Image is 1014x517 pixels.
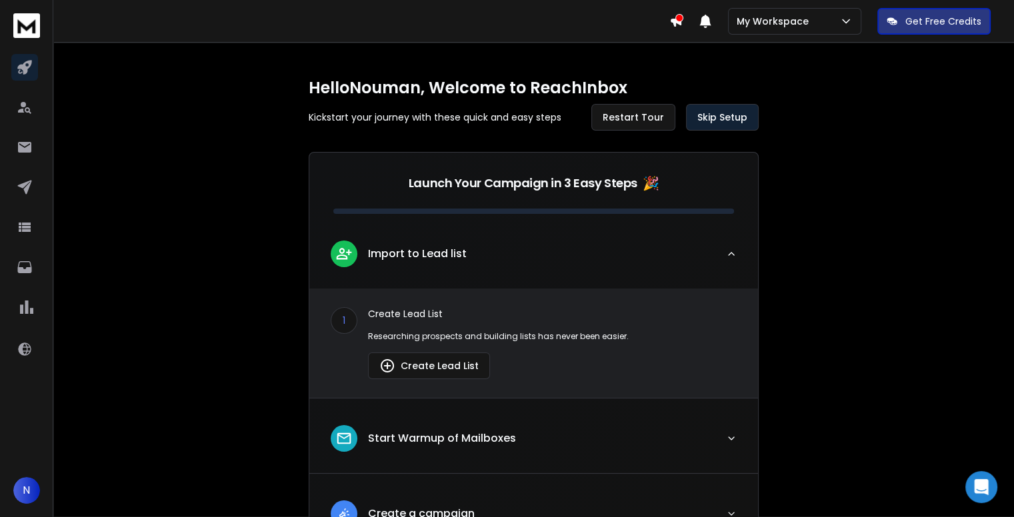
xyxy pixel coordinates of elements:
button: leadStart Warmup of Mailboxes [309,414,758,473]
div: 1 [331,307,357,334]
p: Import to Lead list [368,246,467,262]
p: Start Warmup of Mailboxes [368,430,516,446]
button: leadImport to Lead list [309,230,758,288]
span: 🎉 [643,174,659,193]
button: Skip Setup [686,104,759,131]
p: Create Lead List [368,307,737,320]
h1: Hello Nouman , Welcome to ReachInbox [309,77,759,99]
img: lead [335,245,353,262]
div: Open Intercom Messenger [965,471,997,503]
p: My Workspace [737,15,814,28]
img: logo [13,13,40,38]
img: lead [379,358,395,374]
button: Restart Tour [591,104,675,131]
button: N [13,477,40,504]
img: lead [335,430,353,447]
button: Get Free Credits [877,8,991,35]
p: Researching prospects and building lists has never been easier. [368,331,737,342]
p: Launch Your Campaign in 3 Easy Steps [409,174,637,193]
p: Get Free Credits [905,15,981,28]
p: Kickstart your journey with these quick and easy steps [309,111,561,124]
div: leadImport to Lead list [309,288,758,398]
button: Create Lead List [368,352,490,379]
span: Skip Setup [697,111,747,124]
